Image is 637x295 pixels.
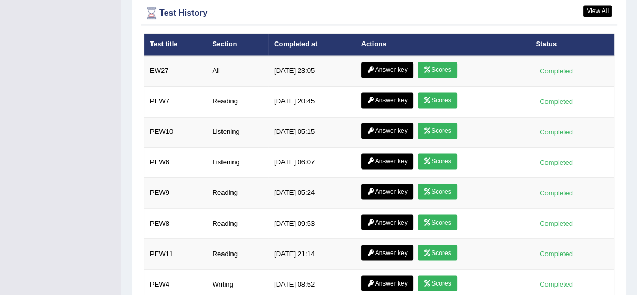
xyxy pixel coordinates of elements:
td: PEW9 [144,177,207,208]
td: Reading [207,238,269,269]
a: View All [583,5,612,17]
div: Completed [535,127,577,138]
td: [DATE] 21:14 [268,238,356,269]
td: PEW11 [144,238,207,269]
td: [DATE] 05:24 [268,177,356,208]
a: Scores [418,62,457,78]
td: PEW6 [144,147,207,177]
td: EW27 [144,56,207,87]
a: Scores [418,275,457,291]
a: Answer key [361,92,413,108]
td: Listening [207,147,269,177]
td: Reading [207,86,269,117]
a: Scores [418,123,457,139]
a: Answer key [361,62,413,78]
div: Completed [535,248,577,259]
a: Answer key [361,214,413,230]
a: Scores [418,245,457,260]
a: Answer key [361,275,413,291]
a: Scores [418,153,457,169]
td: [DATE] 06:07 [268,147,356,177]
td: [DATE] 09:53 [268,208,356,238]
div: Completed [535,279,577,290]
td: Reading [207,177,269,208]
div: Test History [144,5,614,21]
td: PEW10 [144,117,207,147]
a: Answer key [361,153,413,169]
th: Section [207,34,269,56]
td: [DATE] 05:15 [268,117,356,147]
td: All [207,56,269,87]
th: Status [530,34,614,56]
th: Completed at [268,34,356,56]
td: PEW7 [144,86,207,117]
td: Listening [207,117,269,147]
div: Completed [535,218,577,229]
div: Completed [535,96,577,107]
div: Completed [535,187,577,198]
th: Actions [356,34,530,56]
td: Reading [207,208,269,238]
a: Scores [418,184,457,199]
td: PEW8 [144,208,207,238]
a: Scores [418,92,457,108]
td: [DATE] 23:05 [268,56,356,87]
a: Answer key [361,245,413,260]
div: Completed [535,66,577,77]
a: Answer key [361,184,413,199]
a: Answer key [361,123,413,139]
div: Completed [535,157,577,168]
a: Scores [418,214,457,230]
th: Test title [144,34,207,56]
td: [DATE] 20:45 [268,86,356,117]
